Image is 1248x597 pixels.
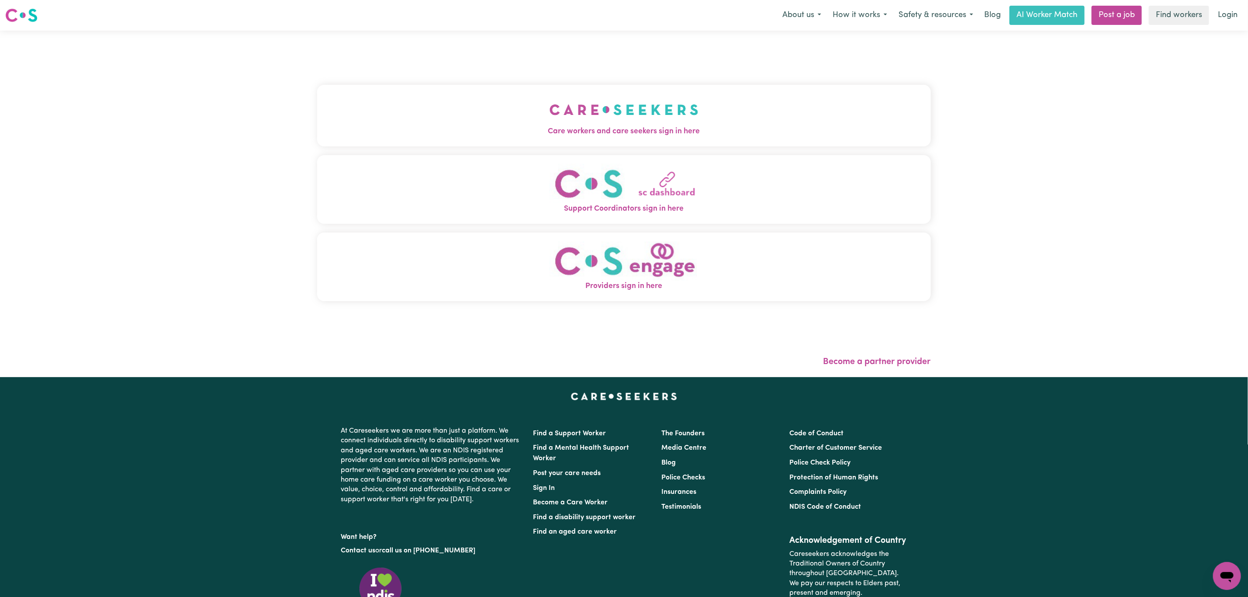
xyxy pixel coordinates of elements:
[317,155,931,224] button: Support Coordinators sign in here
[789,459,850,466] a: Police Check Policy
[533,430,606,437] a: Find a Support Worker
[317,126,931,137] span: Care workers and care seekers sign in here
[789,503,861,510] a: NDIS Code of Conduct
[571,393,677,400] a: Careseekers home page
[533,485,555,492] a: Sign In
[533,528,617,535] a: Find an aged care worker
[341,529,523,542] p: Want help?
[317,85,931,146] button: Care workers and care seekers sign in here
[827,6,893,24] button: How it works
[382,547,476,554] a: call us on [PHONE_NUMBER]
[1149,6,1209,25] a: Find workers
[661,459,676,466] a: Blog
[979,6,1006,25] a: Blog
[533,499,608,506] a: Become a Care Worker
[823,358,931,366] a: Become a partner provider
[533,514,636,521] a: Find a disability support worker
[317,203,931,215] span: Support Coordinators sign in here
[1213,6,1243,25] a: Login
[341,547,376,554] a: Contact us
[1092,6,1142,25] a: Post a job
[661,503,701,510] a: Testimonials
[661,444,706,451] a: Media Centre
[1009,6,1085,25] a: AI Worker Match
[533,470,601,477] a: Post your care needs
[533,444,629,462] a: Find a Mental Health Support Worker
[789,444,882,451] a: Charter of Customer Service
[789,535,907,546] h2: Acknowledgement of Country
[789,489,847,496] a: Complaints Policy
[341,542,523,559] p: or
[893,6,979,24] button: Safety & resources
[661,489,696,496] a: Insurances
[789,430,844,437] a: Code of Conduct
[777,6,827,24] button: About us
[661,474,705,481] a: Police Checks
[317,281,931,292] span: Providers sign in here
[789,474,878,481] a: Protection of Human Rights
[1213,562,1241,590] iframe: Button to launch messaging window, conversation in progress
[317,233,931,301] button: Providers sign in here
[661,430,705,437] a: The Founders
[5,5,38,25] a: Careseekers logo
[341,423,523,508] p: At Careseekers we are more than just a platform. We connect individuals directly to disability su...
[5,7,38,23] img: Careseekers logo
